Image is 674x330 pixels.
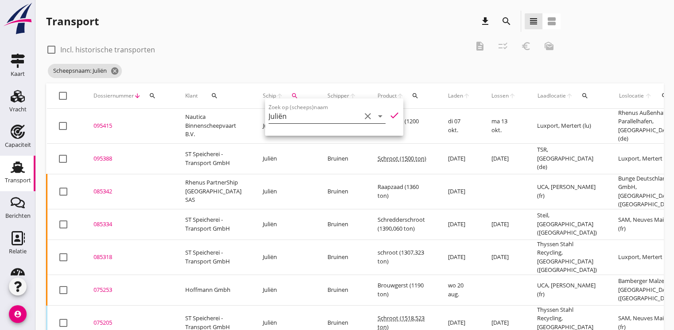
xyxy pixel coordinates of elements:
span: Dossiernummer [94,92,134,100]
span: Laadlocatie [537,92,566,100]
td: Bruinen [317,174,367,209]
td: Schredderschroot (1390,060 ton) [367,209,437,240]
div: Relatie [9,248,27,254]
td: ST Speicherei - Transport GmbH [175,143,252,174]
span: Laden [448,92,463,100]
div: Berichten [5,213,31,219]
td: Nautica Binnenscheepvaart B.V. [175,109,252,144]
td: Hoffmann Gmbh [175,275,252,305]
i: cancel [110,67,119,75]
td: Bruinen [317,275,367,305]
i: arrow_downward [134,92,141,99]
span: Scheepsnaam: Juliën [48,64,122,78]
div: 085342 [94,187,164,196]
div: Transport [5,177,31,183]
div: Capaciteit [5,142,31,148]
i: search [581,92,588,99]
div: 075205 [94,318,164,327]
input: Zoek op (scheeps)naam [269,109,361,123]
td: Juliën [252,174,317,209]
i: arrow_upward [509,92,516,99]
td: Luxport, Mertert (lu) [526,109,608,144]
td: Bruinen [317,143,367,174]
td: TSR, [GEOGRAPHIC_DATA] (de) [526,143,608,174]
td: [DATE] [481,209,526,240]
div: 075253 [94,286,164,295]
i: search [661,92,668,99]
i: search [211,92,218,99]
div: Kaart [11,71,25,77]
div: 095415 [94,122,164,130]
img: logo-small.a267ee39.svg [2,2,34,35]
span: Schroot (1500 ton) [378,154,426,162]
div: 085318 [94,253,164,262]
td: [DATE] [437,240,481,275]
td: Juliën [252,275,317,305]
span: Schip [263,92,276,100]
i: arrow_upward [397,92,404,99]
td: di 07 okt. [437,109,481,144]
td: Thyssen Stahl Recycling, [GEOGRAPHIC_DATA] ([GEOGRAPHIC_DATA]) [526,240,608,275]
i: arrow_upward [463,92,470,99]
i: search [501,16,512,27]
i: arrow_upward [349,92,356,99]
i: account_circle [9,305,27,323]
span: Product [378,92,397,100]
i: search [149,92,156,99]
td: Juliën [252,143,317,174]
td: Raapzaad (1360 ton) [367,174,437,209]
td: Rhenus PartnerShip [GEOGRAPHIC_DATA] SAS [175,174,252,209]
div: 095388 [94,154,164,163]
td: UCA, [PERSON_NAME] (fr) [526,275,608,305]
td: ST Speicherei - Transport GmbH [175,240,252,275]
td: Juliën [252,209,317,240]
td: Juliën [252,109,317,144]
i: view_headline [528,16,539,27]
i: check [389,110,400,121]
td: [DATE] [437,143,481,174]
td: UCA, [PERSON_NAME] (fr) [526,174,608,209]
div: Vracht [9,106,27,112]
td: wo 20 aug. [437,275,481,305]
td: schroot (1307,323 ton) [367,240,437,275]
label: Incl. historische transporten [60,45,155,54]
span: Schipper [327,92,349,100]
td: Bruinen [317,209,367,240]
td: [DATE] [481,143,526,174]
div: 085334 [94,220,164,229]
td: Bruinen [317,240,367,275]
i: clear [362,111,373,122]
span: Loslocatie [618,92,644,100]
div: Transport [46,14,99,28]
td: Juliën [252,240,317,275]
i: arrow_drop_down [375,111,386,122]
td: ma 13 okt. [481,109,526,144]
td: Steil, [GEOGRAPHIC_DATA] ([GEOGRAPHIC_DATA]) [526,209,608,240]
i: view_agenda [546,16,557,27]
i: download [480,16,491,27]
i: arrow_upward [566,92,573,99]
i: arrow_upward [276,92,283,99]
td: [DATE] [437,174,481,209]
i: arrow_upward [644,92,653,99]
td: [DATE] [481,240,526,275]
span: Lossen [491,92,509,100]
div: Klant [185,85,242,106]
i: search [291,92,298,99]
i: search [412,92,419,99]
td: [DATE] [437,209,481,240]
td: Brouwgerst (1190 ton) [367,275,437,305]
td: ST Speicherei - Transport GmbH [175,209,252,240]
